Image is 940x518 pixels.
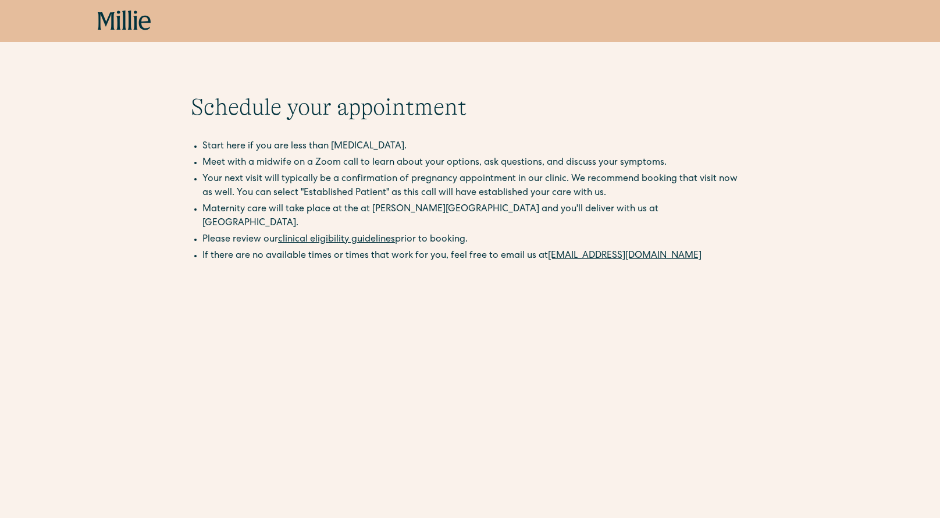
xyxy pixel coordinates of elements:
[202,249,749,263] li: If there are no available times or times that work for you, feel free to email us at
[202,203,749,230] li: Maternity care will take place at the at [PERSON_NAME][GEOGRAPHIC_DATA] and you'll deliver with u...
[202,233,749,247] li: Please review our prior to booking.
[202,172,749,200] li: Your next visit will typically be a confirmation of pregnancy appointment in our clinic. We recom...
[202,140,749,154] li: Start here if you are less than [MEDICAL_DATA].
[278,235,395,244] a: clinical eligibility guidelines
[202,156,749,170] li: Meet with a midwife on a Zoom call to learn about your options, ask questions, and discuss your s...
[191,93,749,121] h1: Schedule your appointment
[548,251,702,261] a: [EMAIL_ADDRESS][DOMAIN_NAME]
